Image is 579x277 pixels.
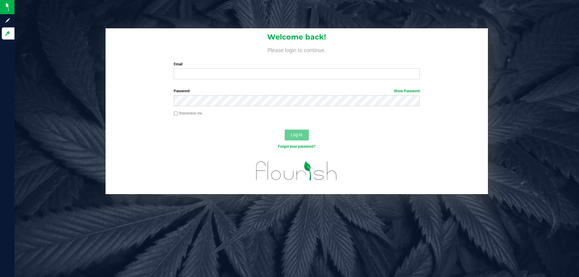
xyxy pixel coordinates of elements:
[278,144,315,149] a: Forgot your password?
[249,156,344,186] img: flourish_logo.svg
[394,89,420,93] a: Show Password
[5,17,11,24] inline-svg: Sign up
[106,46,488,53] h4: Please login to continue.
[106,33,488,41] h1: Welcome back!
[174,112,178,116] input: Remember me
[285,130,309,140] button: Log In
[174,61,419,67] label: Email
[174,89,190,93] span: Password
[5,30,11,36] inline-svg: Log in
[291,132,302,137] span: Log In
[174,111,202,116] label: Remember me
